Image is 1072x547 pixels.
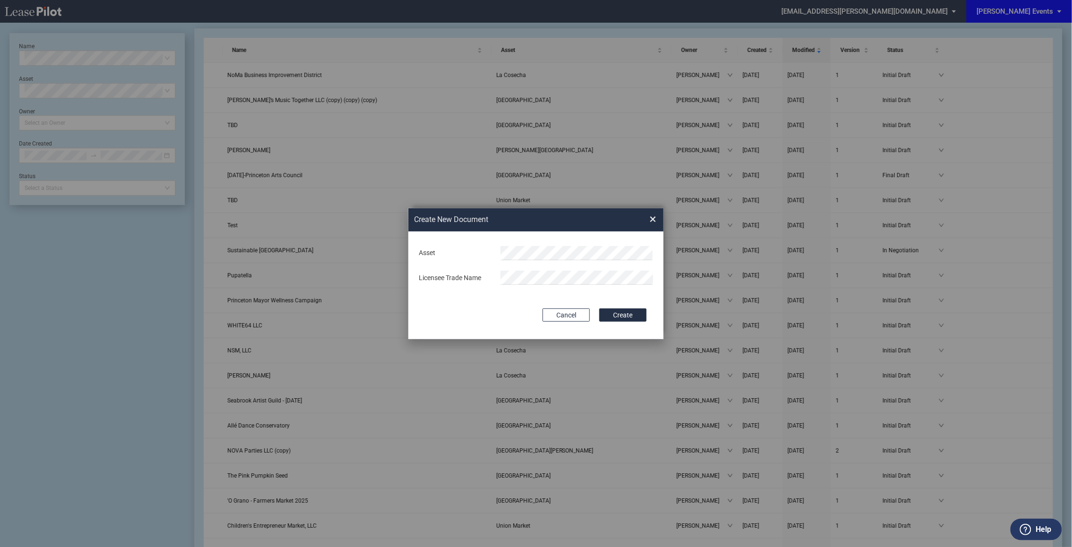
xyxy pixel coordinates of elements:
md-dialog: Create New ... [408,208,664,339]
h2: Create New Document [414,214,615,225]
span: × [649,212,656,227]
label: Help [1036,523,1051,536]
input: Licensee Trade Name [501,271,653,285]
div: Asset [413,248,495,258]
button: Cancel [543,308,590,322]
div: Licensee Trade Name [413,273,495,283]
button: Create [599,308,647,322]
